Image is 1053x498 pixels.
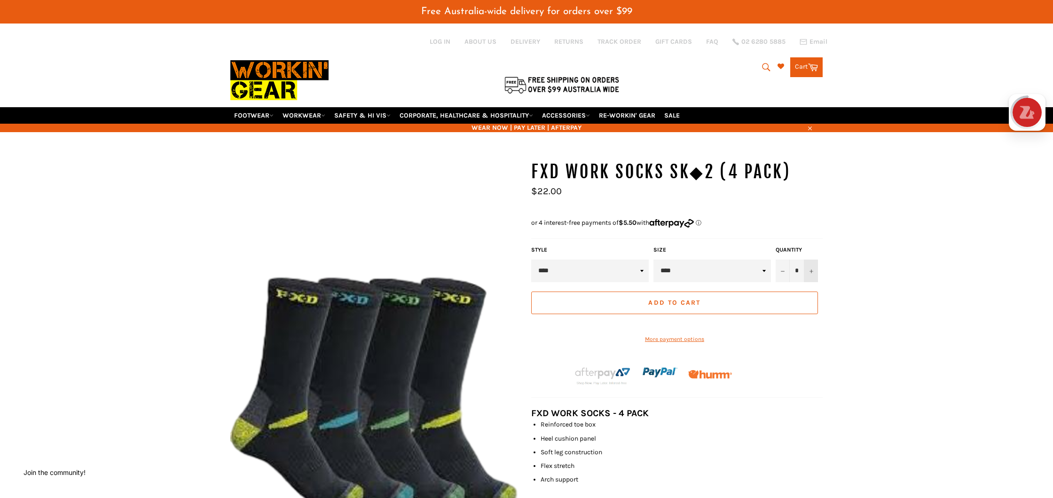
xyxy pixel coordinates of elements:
a: More payment options [531,335,818,343]
a: SALE [660,107,684,124]
span: 02 6280 5885 [741,39,786,45]
li: Reinforced toe box [541,420,823,429]
span: Email [809,39,827,45]
label: Size [653,246,771,254]
a: CORPORATE, HEALTHCARE & HOSPITALITY [396,107,537,124]
button: Reduce item quantity by one [776,260,790,282]
li: Heel cushion panel [541,434,823,443]
label: Quantity [776,246,818,254]
button: Join the community! [24,468,86,476]
a: FAQ [706,37,718,46]
span: Free Australia-wide delivery for orders over $99 [421,7,632,16]
a: RE-WORKIN' GEAR [595,107,659,124]
li: Soft leg construction [541,448,823,457]
a: SAFETY & HI VIS [330,107,394,124]
img: Flat $9.95 shipping Australia wide [503,75,621,95]
a: FOOTWEAR [230,107,277,124]
label: Style [531,246,649,254]
li: Arch support [541,475,823,484]
button: Add to Cart [531,292,818,314]
a: WORKWEAR [279,107,329,124]
a: Cart [790,57,823,77]
a: GIFT CARDS [655,37,692,46]
img: Afterpay-Logo-on-dark-bg_large.png [574,366,632,386]
strong: FXD WORK SOCKS - 4 PACK [531,408,649,419]
a: ABOUT US [464,37,496,46]
a: Email [800,38,827,46]
span: Add to Cart [648,299,700,307]
button: Increase item quantity by one [804,260,818,282]
img: Humm_core_logo_RGB-01_300x60px_small_195d8312-4386-4de7-b182-0ef9b6303a37.png [688,370,732,379]
a: TRACK ORDER [597,37,641,46]
span: $22.00 [531,186,562,197]
a: ACCESSORIES [538,107,594,124]
a: DELIVERY [511,37,540,46]
a: Log in [430,38,450,46]
li: Flex stretch [541,461,823,470]
span: WEAR NOW | PAY LATER | AFTERPAY [230,123,823,132]
img: Workin Gear leaders in Workwear, Safety Boots, PPE, Uniforms. Australia's No.1 in Workwear [230,54,329,107]
a: RETURNS [554,37,583,46]
h1: FXD WORK SOCKS SK◆2 (4 Pack) [531,160,823,184]
a: 02 6280 5885 [732,39,786,45]
img: paypal.png [643,355,677,390]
